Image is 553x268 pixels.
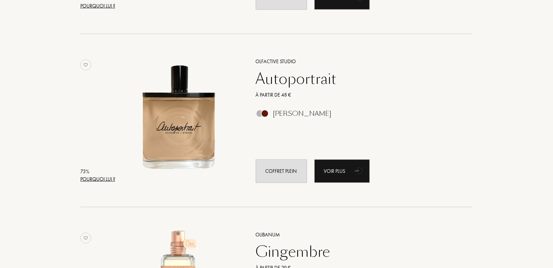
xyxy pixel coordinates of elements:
a: Autoportrait [250,70,462,88]
div: 73 % [80,168,115,175]
a: Gingembre [250,243,462,261]
img: no_like_p.png [80,60,91,70]
a: À partir de 48 € [250,91,462,99]
a: Olfactive Studio [250,58,462,65]
div: Pourquoi lui ? [80,175,115,183]
img: Autoportrait Olfactive Studio [118,57,239,178]
a: [PERSON_NAME] [250,112,462,119]
div: Voir plus [314,159,370,183]
a: Voir plusanimation [314,159,370,183]
div: [PERSON_NAME] [273,110,332,118]
a: Autoportrait Olfactive Studio [118,49,245,191]
a: Olibanum [250,231,462,239]
div: Coffret plein [256,159,307,183]
img: no_like_p.png [80,233,91,244]
div: animation [352,163,367,178]
div: Pourquoi lui ? [80,2,115,10]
